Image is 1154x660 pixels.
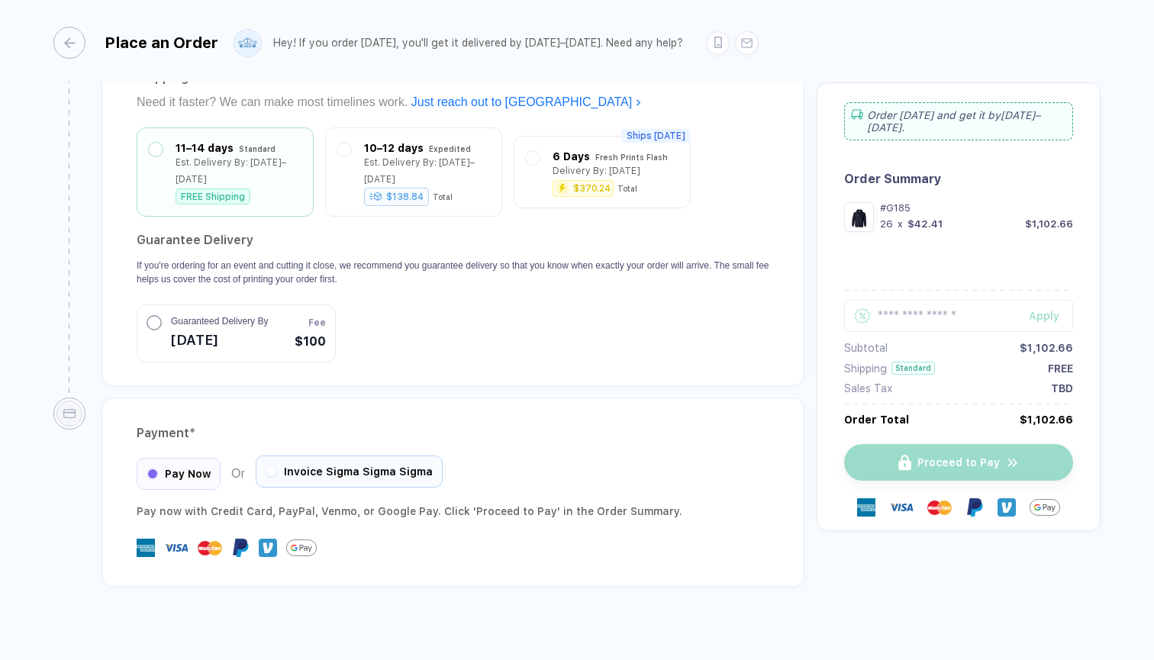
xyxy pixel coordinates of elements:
[137,228,769,253] h2: Guarantee Delivery
[1029,310,1073,322] div: Apply
[844,382,892,394] div: Sales Tax
[137,539,155,557] img: express
[176,154,301,188] div: Est. Delivery By: [DATE]–[DATE]
[429,140,471,157] div: Expedited
[896,218,904,230] div: x
[1020,342,1073,354] div: $1,102.66
[433,192,453,201] div: Total
[880,218,893,230] div: 26
[880,202,1073,214] div: #G185
[137,259,769,286] p: If you're ordering for an event and cutting it close, we recommend you guarantee delivery so that...
[137,502,769,520] div: Pay now with Credit Card, PayPal , Venmo , or Google Pay. Click 'Proceed to Pay' in the Order Sum...
[273,37,683,50] div: Hey! If you order [DATE], you'll get it delivered by [DATE]–[DATE]. Need any help?
[526,148,679,196] div: 6 Days Fresh Prints FlashDelivery By: [DATE]$370.24Total
[176,140,234,156] div: 11–14 days
[164,536,189,560] img: visa
[176,188,250,204] div: FREE Shipping
[234,30,261,56] img: user profile
[259,539,277,557] img: Venmo
[198,536,222,560] img: master-card
[844,414,909,426] div: Order Total
[617,184,637,193] div: Total
[364,188,429,206] div: $138.84
[998,498,1016,517] img: Venmo
[891,362,935,375] div: Standard
[231,539,250,557] img: Paypal
[1051,382,1073,394] div: TBD
[844,102,1073,140] div: Order [DATE] and get it by [DATE]–[DATE] .
[844,172,1073,186] div: Order Summary
[1048,362,1073,375] div: FREE
[137,304,336,362] button: Guaranteed Delivery By[DATE]Fee$100
[137,421,769,446] div: Payment
[1020,414,1073,426] div: $1,102.66
[965,498,984,517] img: Paypal
[105,34,218,52] div: Place an Order
[411,95,642,108] a: Just reach out to [GEOGRAPHIC_DATA]
[573,184,611,193] div: $370.24
[848,206,870,228] img: 48ceeb75-e1c3-47aa-a8e8-e58be295c0e6_nt_front_1759437354538.jpg
[844,362,887,375] div: Shipping
[1010,300,1073,332] button: Apply
[844,342,888,354] div: Subtotal
[364,140,424,156] div: 10–12 days
[295,333,326,351] span: $100
[1025,218,1073,230] div: $1,102.66
[239,140,276,157] div: Standard
[595,149,668,166] div: Fresh Prints Flash
[256,456,443,488] div: Invoice Sigma Sigma Sigma
[889,495,914,520] img: visa
[907,218,943,230] div: $42.41
[622,129,690,143] span: Ships [DATE]
[337,140,490,204] div: 10–12 days ExpeditedEst. Delivery By: [DATE]–[DATE]$138.84Total
[857,498,875,517] img: express
[165,468,211,480] span: Pay Now
[149,140,301,204] div: 11–14 days StandardEst. Delivery By: [DATE]–[DATE]FREE Shipping
[553,163,640,179] div: Delivery By: [DATE]
[553,148,590,165] div: 6 Days
[137,458,443,490] div: Or
[137,458,221,490] div: Pay Now
[308,316,326,330] span: Fee
[171,328,268,353] span: [DATE]
[1030,492,1060,523] img: GPay
[284,465,433,478] span: Invoice Sigma Sigma Sigma
[286,533,317,563] img: GPay
[137,90,769,114] div: Need it faster? We can make most timelines work.
[171,314,268,328] span: Guaranteed Delivery By
[364,154,490,188] div: Est. Delivery By: [DATE]–[DATE]
[927,495,952,520] img: master-card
